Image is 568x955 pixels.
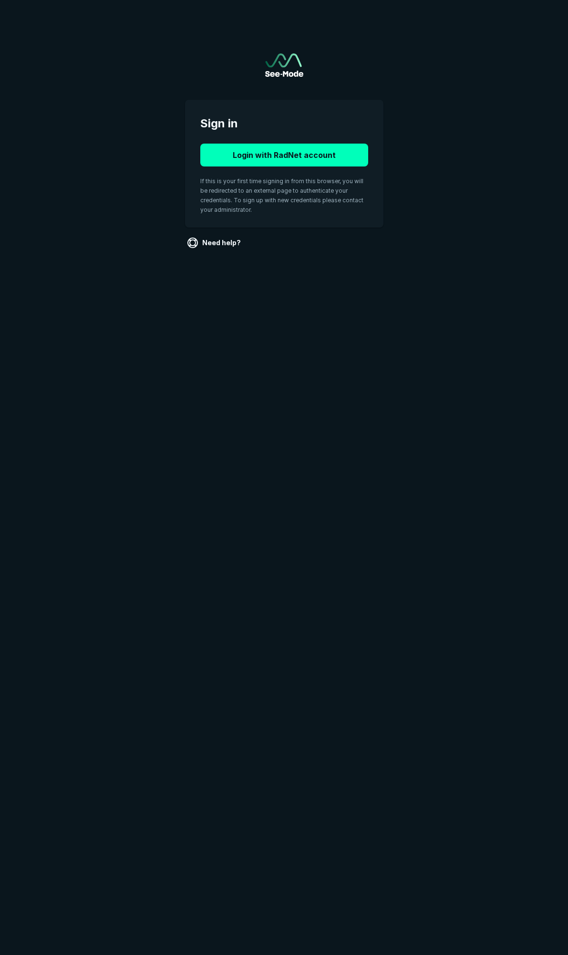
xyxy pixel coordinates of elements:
[265,53,303,77] img: See-Mode Logo
[200,177,363,213] span: If this is your first time signing in from this browser, you will be redirected to an external pa...
[185,235,245,250] a: Need help?
[200,144,368,166] button: Login with RadNet account
[265,53,303,77] a: Go to sign in
[200,115,368,132] span: Sign in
